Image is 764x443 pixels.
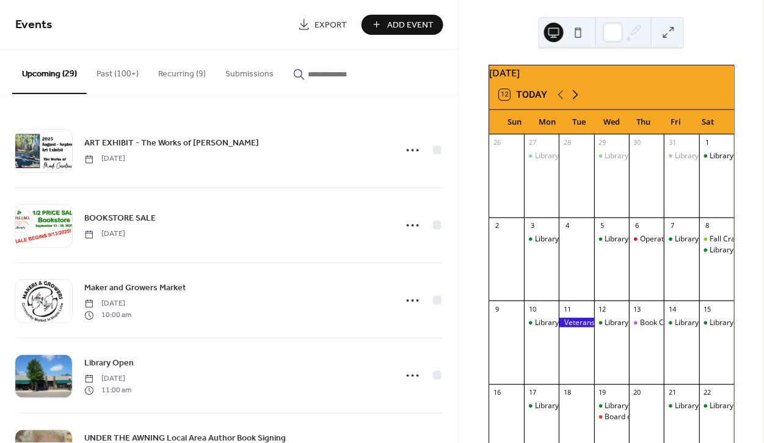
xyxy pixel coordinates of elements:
div: 6 [633,221,642,230]
button: Past (100+) [87,49,148,93]
div: Library Open [524,234,559,244]
div: 14 [668,304,677,313]
div: Library Open [699,151,734,161]
div: Library Open [594,318,629,328]
div: Library Open [605,151,649,161]
div: Library Open [710,151,754,161]
div: 2 [493,221,502,230]
div: Library Open [710,401,754,411]
div: 27 [528,138,537,147]
div: Veterans Day [559,318,594,328]
div: 8 [703,221,712,230]
div: 26 [493,138,502,147]
div: 18 [562,388,572,397]
button: Upcoming (29) [12,49,87,94]
div: Library Open [675,401,719,411]
span: [DATE] [84,229,125,240]
div: Library Open [699,318,734,328]
div: Sun [499,110,531,134]
div: Library Open [675,234,719,244]
span: Events [15,13,53,37]
div: 20 [633,388,642,397]
div: 9 [493,304,502,313]
span: Maker and Growers Market [84,282,186,295]
a: Library Open [84,356,134,370]
div: Sat [692,110,724,134]
div: Library Open [710,245,754,255]
div: 30 [633,138,642,147]
span: BOOKSTORE SALE [84,213,156,225]
button: Submissions [216,49,283,93]
div: Library Open [664,401,699,411]
div: Library Open [664,318,699,328]
div: Tue [563,110,595,134]
div: 3 [528,221,537,230]
div: 15 [703,304,712,313]
div: 13 [633,304,642,313]
div: 10 [528,304,537,313]
div: Library Open [535,151,579,161]
div: Library Open [675,151,719,161]
div: 21 [668,388,677,397]
span: Export [315,19,347,32]
button: 12Today [495,86,551,103]
div: Book Club at the Legion [640,318,720,328]
div: 12 [598,304,607,313]
div: 19 [598,388,607,397]
div: Library Open [594,151,629,161]
span: [DATE] [84,299,131,310]
div: Library Open [594,234,629,244]
div: Fall Craft Fair [699,234,734,244]
span: 11:00 am [84,385,131,396]
div: Thu [628,110,660,134]
a: BOOKSTORE SALE [84,211,156,225]
div: Library Open [675,318,719,328]
div: 11 [562,304,572,313]
div: Board of Directors Meeting [605,412,698,422]
div: Library Open [524,401,559,411]
span: Add Event [388,19,434,32]
div: 17 [528,388,537,397]
span: [DATE] [84,154,125,165]
div: Library Open [605,318,649,328]
div: Library Open [535,318,579,328]
div: Library Open [524,151,559,161]
div: Library Open [664,234,699,244]
div: Mon [531,110,563,134]
a: Maker and Growers Market [84,281,186,295]
span: Library Open [84,357,134,370]
span: ART EXHIBIT - The Works of [PERSON_NAME] [84,137,259,150]
div: 22 [703,388,712,397]
div: Library Open [605,234,649,244]
div: [DATE] [489,65,734,80]
div: Library Open [699,245,734,255]
a: Add Event [362,15,443,35]
div: 7 [668,221,677,230]
div: Library Open [664,151,699,161]
div: 1 [703,138,712,147]
div: 28 [562,138,572,147]
div: Wed [595,110,628,134]
div: Library Open [710,318,754,328]
div: 29 [598,138,607,147]
div: 4 [562,221,572,230]
div: Operations Meeting [629,234,664,244]
div: Fall Craft Fair [710,234,755,244]
a: ART EXHIBIT - The Works of [PERSON_NAME] [84,136,259,150]
div: Library Open [524,318,559,328]
span: 10:00 am [84,310,131,321]
div: Library Open [535,401,579,411]
div: Fri [660,110,692,134]
div: Book Club at the Legion [629,318,664,328]
div: Library Open [535,234,579,244]
div: 31 [668,138,677,147]
div: Library Open [594,401,629,411]
span: [DATE] [84,374,131,385]
div: Library Open [699,401,734,411]
div: 5 [598,221,607,230]
div: Operations Meeting [640,234,708,244]
div: Library Open [605,401,649,411]
button: Recurring (9) [148,49,216,93]
a: Export [289,15,357,35]
div: Board of Directors Meeting [594,412,629,422]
